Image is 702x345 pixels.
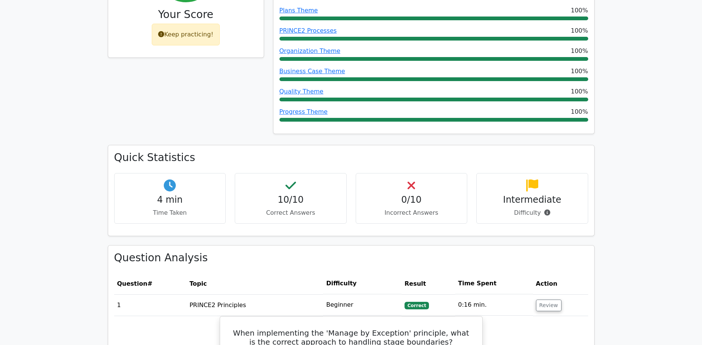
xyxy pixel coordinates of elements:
span: 100% [571,87,588,96]
span: Correct [405,302,429,309]
th: Topic [186,273,323,294]
p: Incorrect Answers [362,208,461,217]
span: 100% [571,47,588,56]
span: 100% [571,67,588,76]
h4: 0/10 [362,194,461,205]
div: Keep practicing! [152,24,220,45]
p: Difficulty [483,208,582,217]
th: Action [533,273,588,294]
h3: Question Analysis [114,252,588,264]
th: Time Spent [455,273,533,294]
p: Correct Answers [241,208,340,217]
a: PRINCE2 Processes [279,27,337,34]
h3: Your Score [114,8,258,21]
th: Result [402,273,455,294]
a: Quality Theme [279,88,323,95]
a: Plans Theme [279,7,318,14]
th: # [114,273,187,294]
span: 100% [571,107,588,116]
td: 0:16 min. [455,294,533,316]
h4: 10/10 [241,194,340,205]
td: Beginner [323,294,402,316]
td: PRINCE2 Principles [186,294,323,316]
a: Organization Theme [279,47,341,54]
h4: 4 min [121,194,220,205]
span: Question [117,280,148,287]
h3: Quick Statistics [114,151,588,164]
a: Progress Theme [279,108,328,115]
button: Review [536,300,562,311]
span: 100% [571,6,588,15]
h4: Intermediate [483,194,582,205]
span: 100% [571,26,588,35]
p: Time Taken [121,208,220,217]
th: Difficulty [323,273,402,294]
td: 1 [114,294,187,316]
a: Business Case Theme [279,68,345,75]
